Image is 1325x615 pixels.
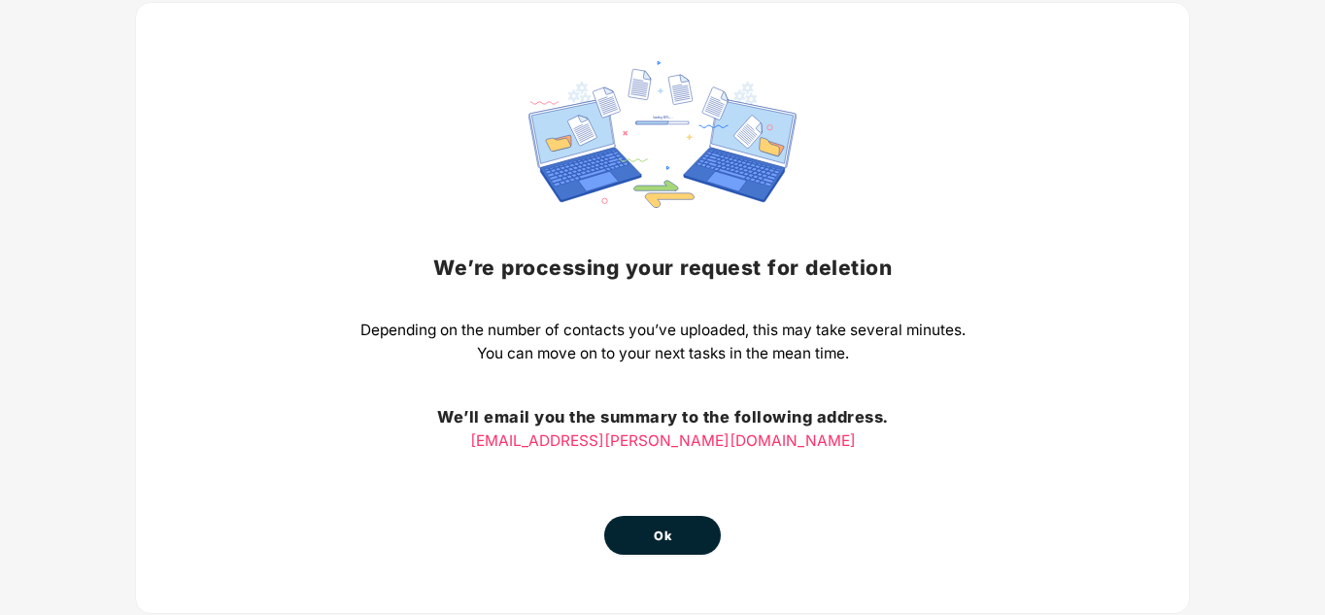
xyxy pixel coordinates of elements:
span: Ok [654,527,671,546]
p: Depending on the number of contacts you’ve uploaded, this may take several minutes. [360,319,966,342]
button: Ok [604,516,721,555]
p: You can move on to your next tasks in the mean time. [360,342,966,365]
img: svg+xml;base64,PHN2ZyBpZD0iRGF0YV9zeW5jaW5nIiB4bWxucz0iaHR0cDovL3d3dy53My5vcmcvMjAwMC9zdmciIHdpZH... [528,61,797,208]
h3: We’ll email you the summary to the following address. [360,405,966,430]
h2: We’re processing your request for deletion [360,252,966,284]
p: [EMAIL_ADDRESS][PERSON_NAME][DOMAIN_NAME] [360,429,966,453]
